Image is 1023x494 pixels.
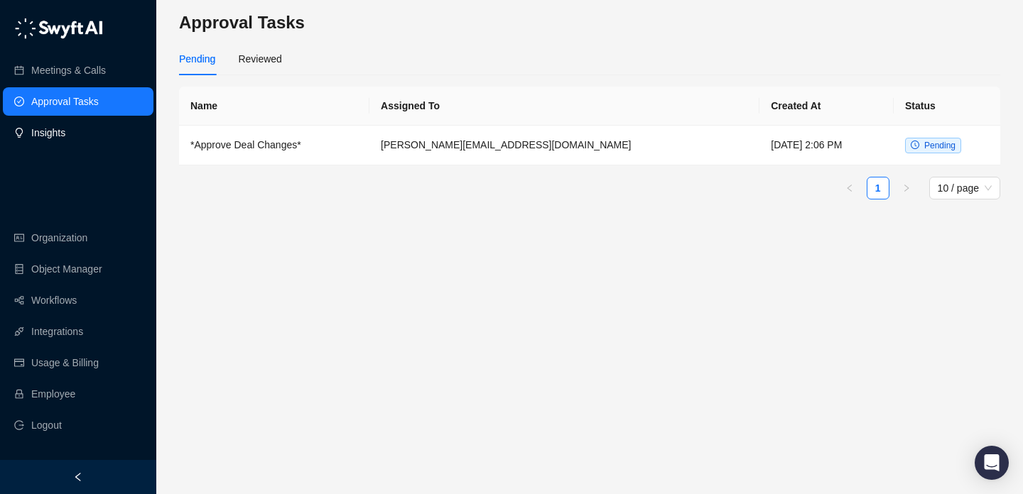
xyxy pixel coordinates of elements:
div: Open Intercom Messenger [975,446,1009,480]
div: Page Size [929,177,1000,199]
span: 10 / page [938,177,992,199]
th: Status [894,87,1000,126]
a: Integrations [31,317,83,346]
div: Pending [179,51,215,67]
span: Pending [924,141,956,150]
button: left [838,177,861,199]
a: Approval Tasks [31,87,99,116]
span: logout [14,420,24,430]
span: Logout [31,411,62,439]
a: Usage & Billing [31,348,99,377]
h3: Approval Tasks [179,11,1000,34]
td: [DATE] 2:06 PM [759,126,894,165]
th: Name [179,87,369,126]
th: Assigned To [369,87,759,126]
span: left [845,184,854,192]
button: right [895,177,918,199]
a: 1 [867,177,889,199]
a: Employee [31,380,75,408]
span: right [902,184,911,192]
li: Next Page [895,177,918,199]
a: Object Manager [31,255,102,283]
span: left [73,472,83,482]
a: Insights [31,119,65,147]
td: *Approve Deal Changes* [179,126,369,165]
div: Reviewed [238,51,281,67]
a: Meetings & Calls [31,56,106,84]
img: logo-05li4sbe.png [14,18,103,39]
a: Workflows [31,286,77,314]
li: Previous Page [838,177,861,199]
span: clock-circle [911,141,919,149]
th: Created At [759,87,894,126]
td: [PERSON_NAME][EMAIL_ADDRESS][DOMAIN_NAME] [369,126,759,165]
a: Organization [31,224,87,252]
li: 1 [867,177,889,199]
